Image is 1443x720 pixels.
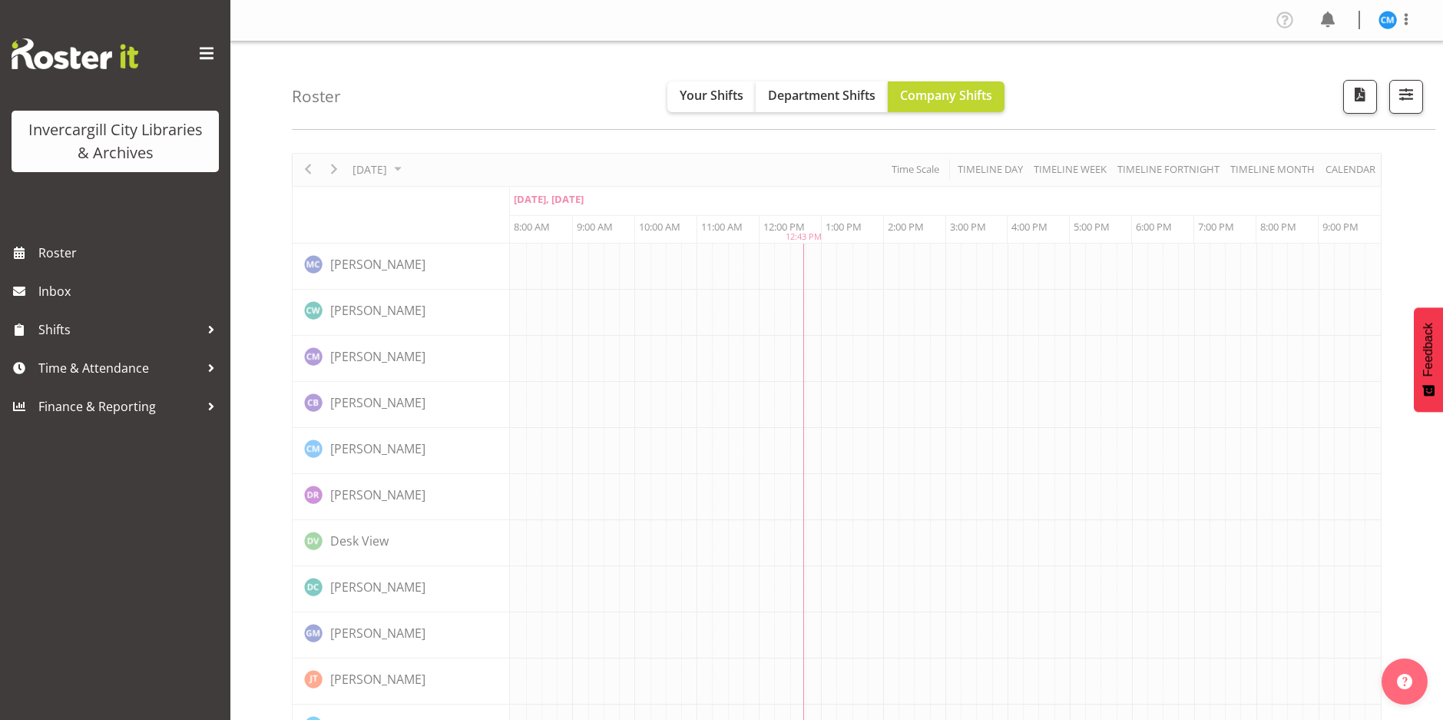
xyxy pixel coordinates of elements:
img: Rosterit website logo [12,38,138,69]
span: Finance & Reporting [38,395,200,418]
span: Inbox [38,280,223,303]
h4: Roster [292,88,341,105]
button: Download a PDF of the roster for the current day [1343,80,1377,114]
span: Your Shifts [680,87,743,104]
button: Feedback - Show survey [1414,307,1443,412]
div: Invercargill City Libraries & Archives [27,118,204,164]
button: Your Shifts [667,81,756,112]
img: cindy-mulrooney11660.jpg [1378,11,1397,29]
button: Filter Shifts [1389,80,1423,114]
span: Time & Attendance [38,357,200,380]
button: Department Shifts [756,81,888,112]
span: Shifts [38,318,200,341]
img: help-xxl-2.png [1397,674,1412,689]
span: Department Shifts [768,87,875,104]
span: Company Shifts [900,87,992,104]
span: Roster [38,241,223,264]
button: Company Shifts [888,81,1004,112]
span: Feedback [1421,323,1435,377]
